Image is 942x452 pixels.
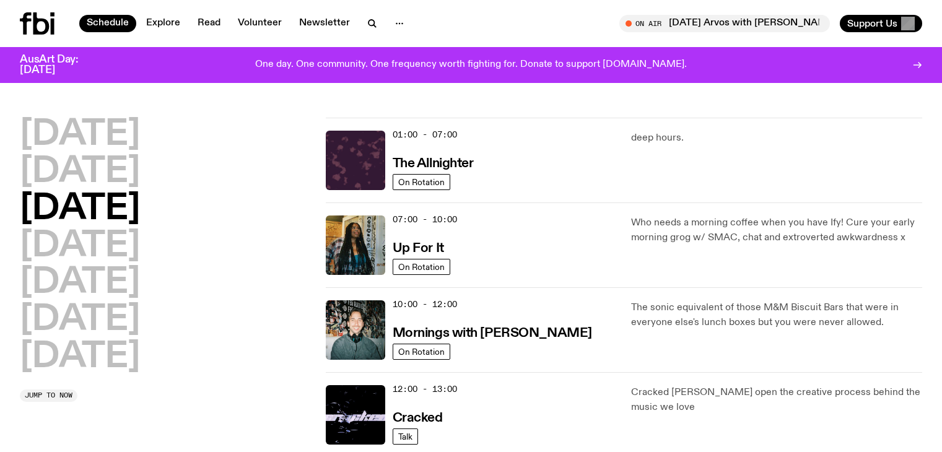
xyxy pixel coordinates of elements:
button: [DATE] [20,229,140,264]
button: Jump to now [20,389,77,402]
button: [DATE] [20,118,140,152]
h3: Up For It [393,242,444,255]
img: Ify - a Brown Skin girl with black braided twists, looking up to the side with her tongue stickin... [326,215,385,275]
a: Schedule [79,15,136,32]
span: Support Us [847,18,897,29]
img: Radio presenter Ben Hansen sits in front of a wall of photos and an fbi radio sign. Film photo. B... [326,300,385,360]
a: On Rotation [393,174,450,190]
h3: Mornings with [PERSON_NAME] [393,327,592,340]
button: [DATE] [20,303,140,337]
span: 10:00 - 12:00 [393,298,457,310]
p: One day. One community. One frequency worth fighting for. Donate to support [DOMAIN_NAME]. [255,59,687,71]
p: deep hours. [631,131,922,146]
span: On Rotation [398,177,445,186]
button: On Air[DATE] Arvos with [PERSON_NAME] [619,15,830,32]
span: On Rotation [398,347,445,356]
span: 12:00 - 13:00 [393,383,457,395]
a: Mornings with [PERSON_NAME] [393,324,592,340]
a: On Rotation [393,259,450,275]
span: Talk [398,432,412,441]
p: Cracked [PERSON_NAME] open the creative process behind the music we love [631,385,922,415]
button: [DATE] [20,266,140,300]
a: The Allnighter [393,155,474,170]
a: Talk [393,428,418,445]
button: [DATE] [20,155,140,189]
span: 01:00 - 07:00 [393,129,457,141]
button: [DATE] [20,192,140,227]
h3: The Allnighter [393,157,474,170]
p: Who needs a morning coffee when you have Ify! Cure your early morning grog w/ SMAC, chat and extr... [631,215,922,245]
a: Read [190,15,228,32]
h3: Cracked [393,412,443,425]
button: [DATE] [20,340,140,375]
span: Jump to now [25,392,72,399]
a: Cracked [393,409,443,425]
p: The sonic equivalent of those M&M Biscuit Bars that were in everyone else's lunch boxes but you w... [631,300,922,330]
a: Volunteer [230,15,289,32]
span: On Rotation [398,262,445,271]
a: On Rotation [393,344,450,360]
img: Logo for Podcast Cracked. Black background, with white writing, with glass smashing graphics [326,385,385,445]
button: Support Us [840,15,922,32]
a: Explore [139,15,188,32]
span: 07:00 - 10:00 [393,214,457,225]
h3: AusArt Day: [DATE] [20,54,99,76]
a: Newsletter [292,15,357,32]
a: Up For It [393,240,444,255]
